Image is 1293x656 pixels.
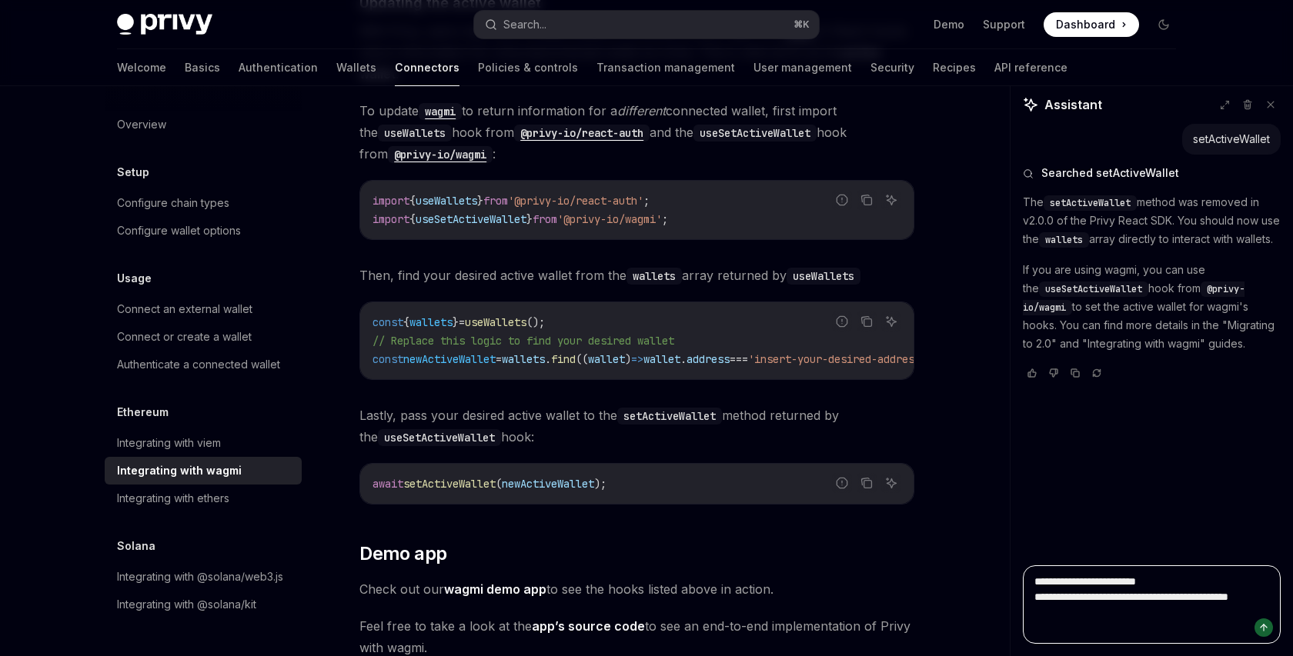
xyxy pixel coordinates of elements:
[1045,234,1083,246] span: wallets
[403,477,496,491] span: setActiveWallet
[1044,12,1139,37] a: Dashboard
[857,311,877,331] button: Copy the contents from the code block
[117,300,252,318] div: Connect an external wallet
[643,194,650,208] span: ;
[502,352,545,366] span: wallets
[680,352,687,366] span: .
[1056,17,1115,32] span: Dashboard
[403,315,409,329] span: {
[444,581,546,598] a: wagmi demo app
[105,457,302,485] a: Integrating with wagmi
[870,49,914,86] a: Security
[933,49,976,86] a: Recipes
[1193,132,1270,147] div: setActiveWallet
[117,328,252,346] div: Connect or create a wallet
[378,125,452,142] code: useWallets
[105,563,302,591] a: Integrating with @solana/web3.js
[359,100,914,165] span: To update to return information for a connected wallet, first import the hook from and the hook f...
[409,212,416,226] span: {
[483,194,508,208] span: from
[643,352,680,366] span: wallet
[117,355,280,374] div: Authenticate a connected wallet
[395,49,459,86] a: Connectors
[416,212,526,226] span: useSetActiveWallet
[117,461,242,480] div: Integrating with wagmi
[359,541,446,566] span: Demo app
[373,315,403,329] span: const
[1255,618,1273,637] button: Send message
[596,49,735,86] a: Transaction management
[526,315,545,329] span: ();
[626,268,682,285] code: wallets
[373,352,403,366] span: const
[748,352,927,366] span: 'insert-your-desired-address'
[514,125,650,142] code: @privy-io/react-auth
[502,477,594,491] span: newActiveWallet
[983,17,1025,32] a: Support
[832,311,852,331] button: Report incorrect code
[477,194,483,208] span: }
[1050,197,1131,209] span: setActiveWallet
[105,485,302,512] a: Integrating with ethers
[117,269,152,288] h5: Usage
[934,17,964,32] a: Demo
[373,334,674,348] span: // Replace this logic to find your desired wallet
[1151,12,1176,37] button: Toggle dark mode
[526,212,533,226] span: }
[373,477,403,491] span: await
[105,591,302,618] a: Integrating with @solana/kit
[557,212,662,226] span: '@privy-io/wagmi'
[336,49,376,86] a: Wallets
[105,217,302,245] a: Configure wallet options
[1023,283,1245,314] span: @privy-io/wagmi
[730,352,748,366] span: ===
[514,125,650,140] a: @privy-io/react-auth
[1045,283,1142,295] span: useSetActiveWallet
[1023,261,1281,353] p: If you are using wagmi, you can use the hook from to set the active wallet for wagmi's hooks. You...
[117,537,155,555] h5: Solana
[588,352,625,366] span: wallet
[496,477,502,491] span: (
[794,18,810,31] span: ⌘ K
[478,49,578,86] a: Policies & controls
[419,103,462,120] code: wagmi
[465,315,526,329] span: useWallets
[881,311,901,331] button: Ask AI
[631,352,643,366] span: =>
[105,429,302,457] a: Integrating with viem
[359,405,914,448] span: Lastly, pass your desired active wallet to the method returned by the hook:
[1023,193,1281,248] p: The method was removed in v2.0.0 of the Privy React SDK. You should now use the array directly to...
[594,477,606,491] span: );
[508,194,643,208] span: '@privy-io/react-auth'
[453,315,459,329] span: }
[496,352,502,366] span: =
[373,194,409,208] span: import
[459,315,465,329] span: =
[105,323,302,351] a: Connect or create a wallet
[185,49,220,86] a: Basics
[1041,165,1179,181] span: Searched setActiveWallet
[117,489,229,508] div: Integrating with ethers
[388,146,493,162] a: @privy-io/wagmi
[1023,165,1281,181] button: Searched setActiveWallet
[105,295,302,323] a: Connect an external wallet
[625,352,631,366] span: )
[117,568,283,586] div: Integrating with @solana/web3.js
[117,194,229,212] div: Configure chain types
[239,49,318,86] a: Authentication
[373,212,409,226] span: import
[117,163,149,181] h5: Setup
[409,315,453,329] span: wallets
[117,595,256,614] div: Integrating with @solana/kit
[617,408,722,425] code: setActiveWallet
[105,111,302,138] a: Overview
[419,103,462,118] a: wagmi
[787,268,860,285] code: useWallets
[533,212,557,226] span: from
[474,11,819,38] button: Search...⌘K
[117,403,169,421] h5: Ethereum
[105,189,302,217] a: Configure chain types
[1044,95,1102,114] span: Assistant
[388,146,493,163] code: @privy-io/wagmi
[753,49,852,86] a: User management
